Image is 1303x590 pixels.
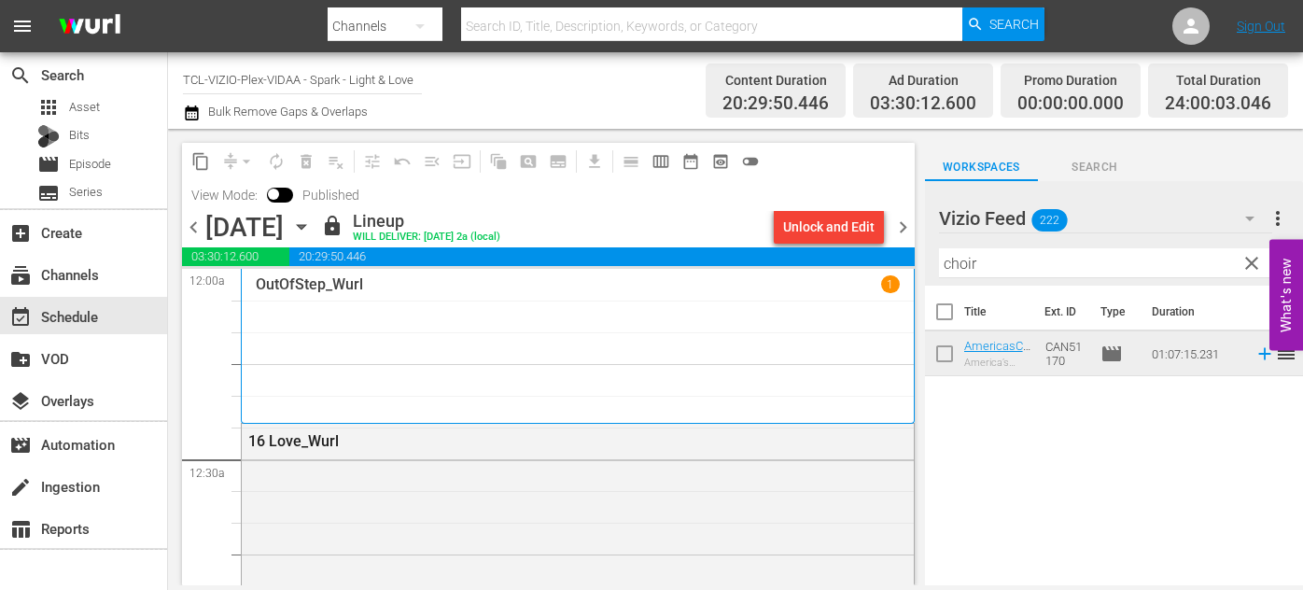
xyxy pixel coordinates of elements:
span: 24:00:03.046 [1165,93,1271,115]
span: VOD [9,348,32,371]
span: Channels [9,264,32,287]
img: ans4CAIJ8jUAAAAAAAAAAAAAAAAAAAAAAAAgQb4GAAAAAAAAAAAAAAAAAAAAAAAAJMjXAAAAAAAAAAAAAAAAAAAAAAAAgAT5G... [45,5,134,49]
span: Remove Gaps & Overlaps [216,147,261,176]
span: content_copy [191,152,210,171]
span: Select an event to delete [291,147,321,176]
span: reorder [1275,342,1297,364]
span: Overlays [9,390,32,413]
span: Search [1038,158,1152,177]
span: Fill episodes with ad slates [417,147,447,176]
span: View Mode: [182,188,267,203]
button: Open Feedback Widget [1269,240,1303,351]
div: Vizio Feed [939,192,1272,245]
div: America’s Choir [964,357,1031,369]
span: 03:30:12.600 [182,247,289,266]
div: Bits [37,125,60,147]
button: more_vert [1267,196,1289,241]
button: clear [1236,247,1266,277]
span: Published [293,188,369,203]
span: Asset [69,98,100,117]
span: Asset [37,96,60,119]
div: Lineup [353,211,500,232]
span: Copy Lineup [186,147,216,176]
span: Bits [69,126,90,145]
span: Ingestion [9,476,32,499]
div: WILL DELIVER: [DATE] 2a (local) [353,232,500,244]
span: toggle_off [741,152,760,171]
div: 16 Love_Wurl [248,432,809,450]
td: CAN51170 [1038,331,1093,376]
span: 20:29:50.446 [722,93,829,115]
span: Workspaces [925,158,1039,177]
svg: Add to Schedule [1254,344,1275,364]
span: Refresh All Search Blocks [477,143,513,179]
span: Schedule [9,306,32,329]
span: 00:00:00.000 [1017,93,1124,115]
span: chevron_right [891,216,915,239]
span: 24 hours Lineup View is OFF [736,147,765,176]
span: Loop Content [261,147,291,176]
span: 03:30:12.600 [870,93,976,115]
div: [DATE] [205,212,284,243]
p: 1 [887,278,893,291]
span: 20:29:50.446 [289,247,915,266]
span: calendar_view_week_outlined [651,152,670,171]
button: Search [962,7,1044,41]
span: Series [69,183,103,202]
span: Automation [9,434,32,457]
div: Promo Duration [1017,67,1124,93]
span: Reports [9,518,32,541]
span: Month Calendar View [676,147,706,176]
span: Bulk Remove Gaps & Overlaps [205,105,368,119]
span: Episode [37,153,60,176]
div: Content Duration [722,67,829,93]
span: View Backup [706,147,736,176]
span: clear [1240,252,1263,274]
span: Toggle to switch from Published to Draft view. [267,188,280,201]
span: Download as CSV [573,143,609,179]
span: more_vert [1267,207,1289,230]
button: Unlock and Edit [774,210,884,244]
span: Update Metadata from Key Asset [447,147,477,176]
span: preview_outlined [711,152,730,171]
div: Ad Duration [870,67,976,93]
span: Create Search Block [513,147,543,176]
span: Create [9,222,32,245]
a: Sign Out [1237,19,1285,34]
span: Search [989,7,1039,41]
th: Type [1089,286,1141,338]
p: OutOfStep_Wurl [256,275,363,293]
a: AmericasChoir_WURL [964,339,1030,367]
span: date_range_outlined [681,152,700,171]
div: Total Duration [1165,67,1271,93]
th: Ext. ID [1033,286,1088,338]
span: Clear Lineup [321,147,351,176]
span: chevron_left [182,216,205,239]
td: 01:07:15.231 [1144,331,1247,376]
span: menu [11,15,34,37]
span: Series [37,182,60,204]
th: Title [964,286,1034,338]
span: Revert to Primary Episode [387,147,417,176]
span: Search [9,64,32,87]
span: lock [321,215,343,237]
div: Unlock and Edit [783,210,875,244]
th: Duration [1141,286,1253,338]
span: Episode [69,155,111,174]
span: Episode [1100,343,1123,365]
